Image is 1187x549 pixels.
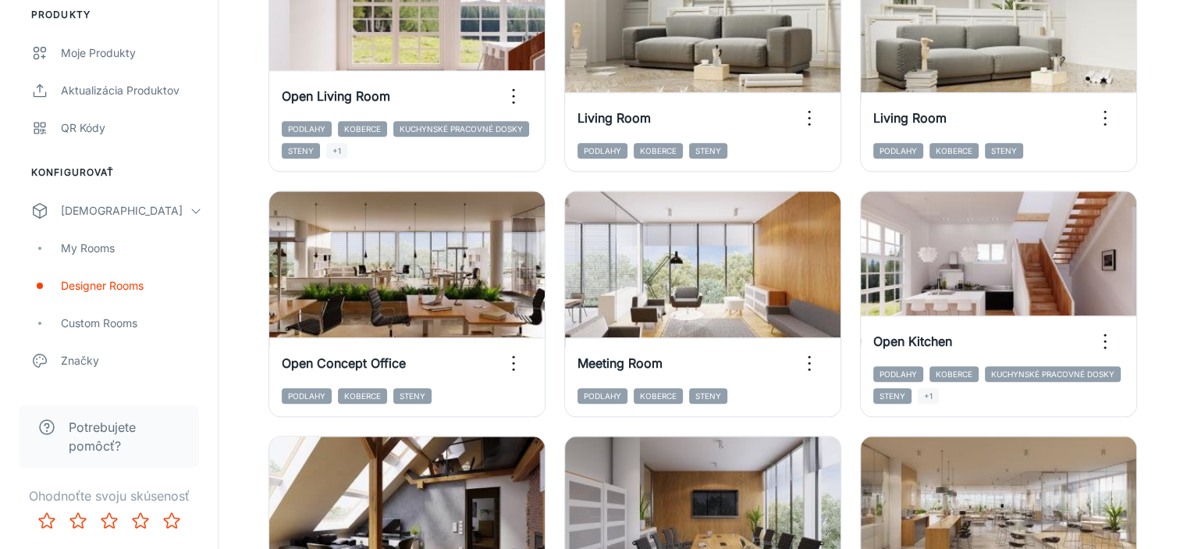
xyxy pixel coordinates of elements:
[689,388,727,404] span: Steny
[326,143,347,159] span: +1
[393,121,529,137] span: Kuchynské pracovné dosky
[918,388,939,404] span: +1
[578,143,627,159] span: Podlahy
[282,121,332,137] span: Podlahy
[929,143,979,159] span: Koberce
[12,487,205,505] p: Ohodnoťte svoju skúsenosť
[282,354,406,373] h6: Open Concept Office
[62,505,94,537] button: Rate 2 star
[61,202,190,219] div: [DEMOGRAPHIC_DATA]
[61,277,202,294] div: Designer Rooms
[69,418,180,455] span: Potrebujete pomôcť?
[929,366,979,382] span: Koberce
[634,388,683,404] span: Koberce
[31,505,62,537] button: Rate 1 star
[94,505,125,537] button: Rate 3 star
[689,143,727,159] span: Steny
[61,119,202,137] div: QR kódy
[61,315,202,332] div: Custom Rooms
[578,109,651,127] h6: Living Room
[61,45,202,62] div: Moje produkty
[985,143,1023,159] span: Steny
[282,143,320,159] span: Steny
[578,354,663,373] h6: Meeting Room
[61,240,202,257] div: My Rooms
[61,82,202,99] div: Aktualizácia produktov
[985,366,1121,382] span: Kuchynské pracovné dosky
[873,366,923,382] span: Podlahy
[393,388,432,404] span: Steny
[338,121,387,137] span: Koberce
[873,143,923,159] span: Podlahy
[61,352,202,369] div: Značky
[338,388,387,404] span: Koberce
[282,87,390,105] h6: Open Living Room
[282,388,332,404] span: Podlahy
[873,109,947,127] h6: Living Room
[634,143,683,159] span: Koberce
[125,505,156,537] button: Rate 4 star
[578,388,627,404] span: Podlahy
[873,332,952,351] h6: Open Kitchen
[873,388,912,404] span: Steny
[156,505,187,537] button: Rate 5 star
